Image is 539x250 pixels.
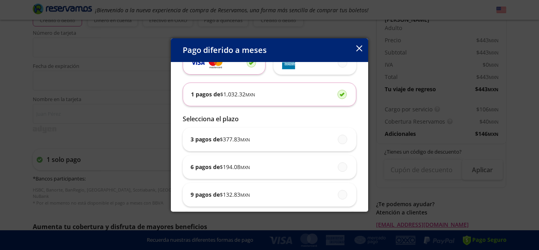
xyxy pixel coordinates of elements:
[240,192,250,198] small: MXN
[183,114,356,124] p: Selecciona el plazo
[245,92,255,98] small: MXN
[209,56,223,69] img: svg+xml;base64,PD94bWwgdmVyc2lvbj0iMS4wIiBlbmNvZGluZz0iVVRGLTgiIHN0YW5kYWxvbmU9Im5vIj8+Cjxzdmcgd2...
[183,44,267,56] p: Pago diferido a meses
[191,135,250,143] p: 3 pagos de
[191,190,250,199] p: 9 pagos de
[191,58,205,67] img: svg+xml;base64,PD94bWwgdmVyc2lvbj0iMS4wIiBlbmNvZGluZz0iVVRGLTgiIHN0YW5kYWxvbmU9Im5vIj8+Cjxzdmcgd2...
[220,135,250,143] span: $ 377.83
[220,90,255,98] span: $ 1,032.32
[240,137,250,143] small: MXN
[281,56,295,70] img: svg+xml;base64,PD94bWwgdmVyc2lvbj0iMS4wIiBlbmNvZGluZz0iVVRGLTgiIHN0YW5kYWxvbmU9Im5vIj8+Cjxzdmcgd2...
[220,163,250,171] span: $ 194.08
[191,163,250,171] p: 6 pagos de
[240,164,250,170] small: MXN
[220,190,250,199] span: $ 132.83
[191,90,255,98] p: 1 pagos de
